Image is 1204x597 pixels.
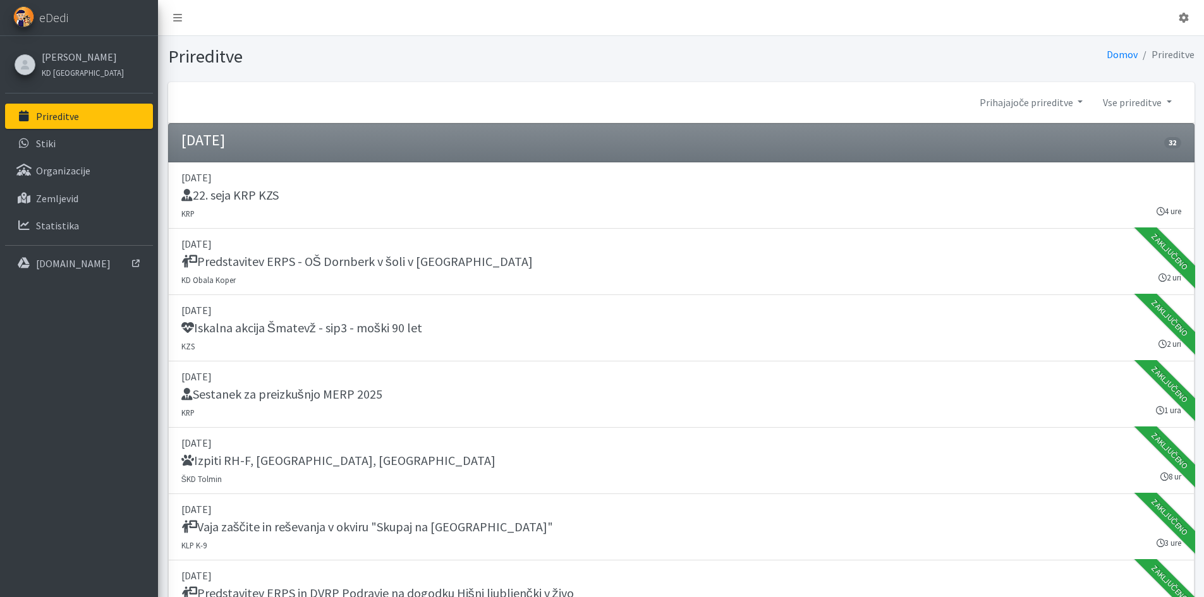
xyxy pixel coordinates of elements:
p: [DOMAIN_NAME] [36,257,111,270]
p: Statistika [36,219,79,232]
h5: Izpiti RH-F, [GEOGRAPHIC_DATA], [GEOGRAPHIC_DATA] [181,453,496,468]
p: Prireditve [36,110,79,123]
a: Prireditve [5,104,153,129]
small: KRP [181,407,195,418]
p: [DATE] [181,170,1181,185]
p: [DATE] [181,435,1181,450]
a: Zemljevid [5,186,153,211]
a: [DATE] 22. seja KRP KZS KRP 4 ure [168,162,1195,229]
a: [DATE] Sestanek za preizkušnjo MERP 2025 KRP 1 ura Zaključeno [168,361,1195,428]
span: 32 [1164,137,1181,148]
small: KD [GEOGRAPHIC_DATA] [42,68,124,78]
a: KD [GEOGRAPHIC_DATA] [42,64,124,80]
p: Stiki [36,137,56,150]
h5: Iskalna akcija Šmatevž - sip3 - moški 90 let [181,320,422,335]
small: KLP K-9 [181,540,207,550]
li: Prireditve [1138,45,1195,64]
small: KD Obala Koper [181,275,236,285]
p: [DATE] [181,568,1181,583]
a: Statistika [5,213,153,238]
a: [DOMAIN_NAME] [5,251,153,276]
h5: 22. seja KRP KZS [181,188,279,203]
a: Stiki [5,131,153,156]
small: 4 ure [1157,205,1181,217]
h4: [DATE] [181,131,225,150]
h5: Predstavitev ERPS - OŠ Dornberk v šoli v [GEOGRAPHIC_DATA] [181,254,533,269]
a: Prihajajoče prireditve [970,90,1093,115]
small: ŠKD Tolmin [181,474,222,484]
a: Domov [1107,48,1138,61]
a: [DATE] Vaja zaščite in reševanja v okviru "Skupaj na [GEOGRAPHIC_DATA]" KLP K-9 3 ure Zaključeno [168,494,1195,560]
a: [DATE] Izpiti RH-F, [GEOGRAPHIC_DATA], [GEOGRAPHIC_DATA] ŠKD Tolmin 8 ur Zaključeno [168,428,1195,494]
a: Organizacije [5,158,153,183]
img: eDedi [13,6,34,27]
h5: Vaja zaščite in reševanja v okviru "Skupaj na [GEOGRAPHIC_DATA]" [181,519,553,534]
a: [DATE] Predstavitev ERPS - OŠ Dornberk v šoli v [GEOGRAPHIC_DATA] KD Obala Koper 2 uri Zaključeno [168,229,1195,295]
p: [DATE] [181,236,1181,251]
a: [PERSON_NAME] [42,49,124,64]
p: Zemljevid [36,192,78,205]
small: KRP [181,208,195,219]
h1: Prireditve [168,45,677,68]
p: [DATE] [181,369,1181,384]
h5: Sestanek za preizkušnjo MERP 2025 [181,387,382,402]
p: [DATE] [181,502,1181,517]
span: eDedi [39,8,68,27]
a: [DATE] Iskalna akcija Šmatevž - sip3 - moški 90 let KZS 2 uri Zaključeno [168,295,1195,361]
p: [DATE] [181,303,1181,318]
small: KZS [181,341,195,351]
a: Vse prireditve [1093,90,1181,115]
p: Organizacije [36,164,90,177]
